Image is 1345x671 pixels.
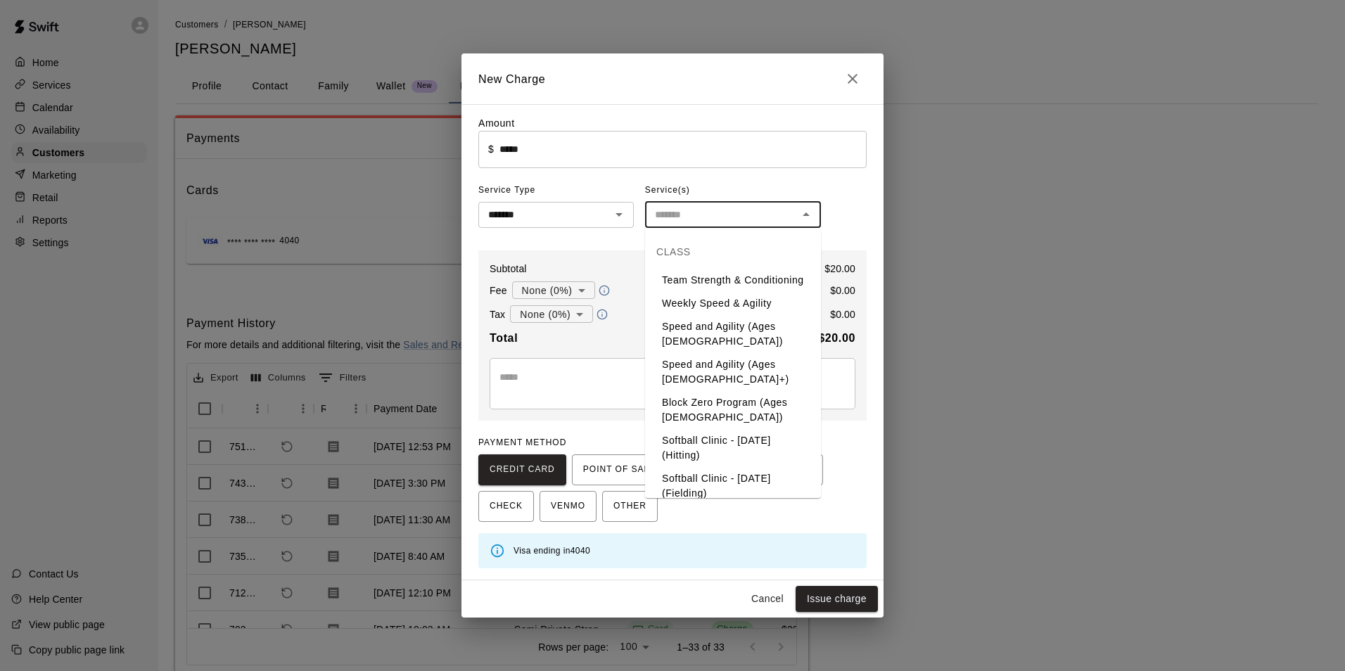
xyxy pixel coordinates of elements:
[490,332,518,344] b: Total
[645,391,821,429] li: Block Zero Program (Ages [DEMOGRAPHIC_DATA])
[510,301,593,327] div: None (0%)
[490,459,555,481] span: CREDIT CARD
[540,491,597,522] button: VENMO
[490,262,527,276] p: Subtotal
[490,307,505,321] p: Tax
[830,307,855,321] p: $ 0.00
[583,459,656,481] span: POINT OF SALE
[514,546,590,556] span: Visa ending in 4040
[645,269,821,292] li: Team Strength & Conditioning
[478,179,634,202] span: Service Type
[461,53,884,104] h2: New Charge
[490,283,507,298] p: Fee
[645,179,690,202] span: Service(s)
[818,332,855,344] b: $ 20.00
[645,235,821,269] div: CLASS
[645,315,821,353] li: Speed and Agility (Ages [DEMOGRAPHIC_DATA])
[645,429,821,467] li: Softball Clinic - [DATE] (Hitting)
[572,454,667,485] button: POINT OF SALE
[609,205,629,224] button: Open
[645,467,821,505] li: Softball Clinic - [DATE] (Fielding)
[490,495,523,518] span: CHECK
[478,491,534,522] button: CHECK
[830,283,855,298] p: $ 0.00
[478,117,515,129] label: Amount
[824,262,855,276] p: $ 20.00
[478,437,566,447] span: PAYMENT METHOD
[796,586,878,612] button: Issue charge
[478,454,566,485] button: CREDIT CARD
[602,491,658,522] button: OTHER
[645,353,821,391] li: Speed and Agility (Ages [DEMOGRAPHIC_DATA]+)
[745,586,790,612] button: Cancel
[796,205,816,224] button: Close
[839,65,867,93] button: Close
[645,292,821,315] li: Weekly Speed & Agility
[512,277,595,303] div: None (0%)
[613,495,646,518] span: OTHER
[551,495,585,518] span: VENMO
[488,142,494,156] p: $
